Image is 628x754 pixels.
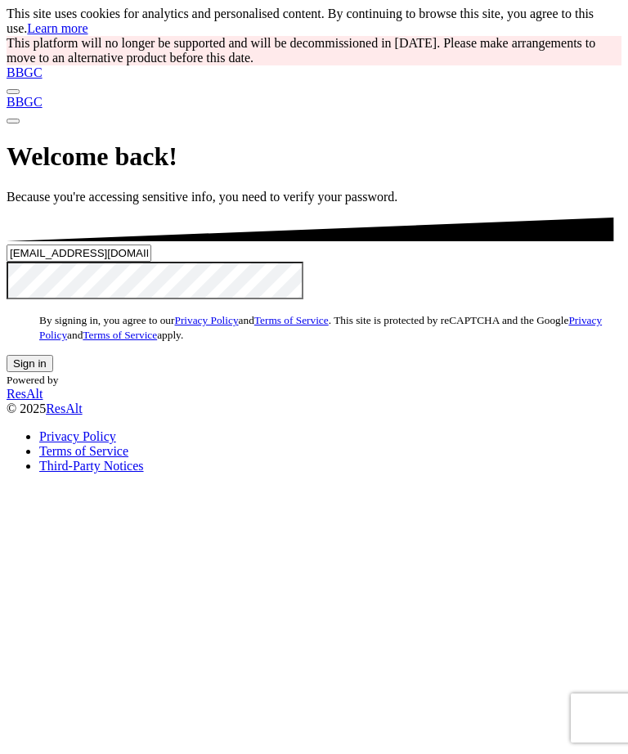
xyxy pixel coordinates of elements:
[7,89,20,94] button: Toggle navigation
[39,314,602,341] small: By signing in, you agree to our and . This site is protected by reCAPTCHA and the Google and apply.
[7,36,595,65] span: This platform will no longer be supported and will be decommissioned in [DATE]. Please make arran...
[7,374,58,386] small: Powered by
[7,402,621,416] div: © 2025
[7,95,621,110] a: BBGC
[7,387,621,402] a: ResAlt
[39,459,144,473] a: Third-Party Notices
[7,65,621,80] a: BBGC
[39,429,116,443] a: Privacy Policy
[39,444,128,458] a: Terms of Service
[174,314,238,326] a: Privacy Policy
[7,245,151,262] input: Username
[7,355,53,372] button: Sign in
[83,329,157,341] a: Terms of Service
[254,314,329,326] a: Terms of Service
[7,190,621,204] p: Because you're accessing sensitive info, you need to verify your password.
[46,402,82,415] a: ResAlt
[27,21,87,35] a: Learn more about cookies
[7,119,20,123] button: Toggle sidenav
[7,7,594,35] span: This site uses cookies for analytics and personalised content. By continuing to browse this site,...
[7,141,621,172] h1: Welcome back!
